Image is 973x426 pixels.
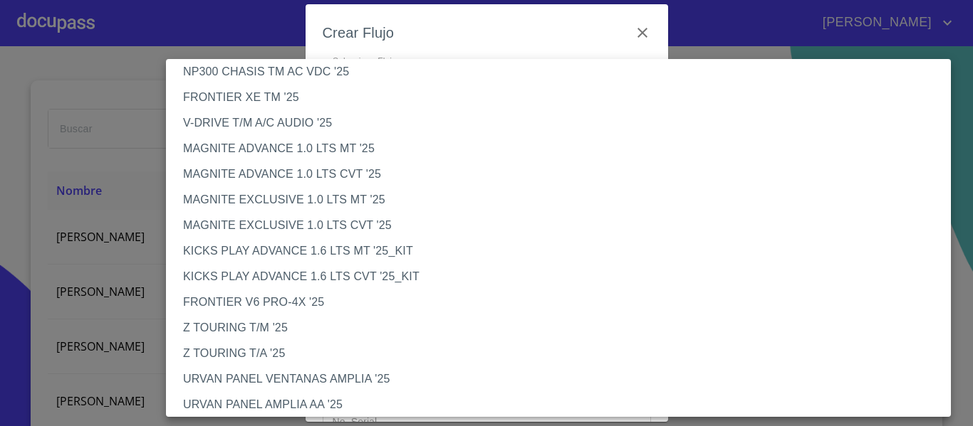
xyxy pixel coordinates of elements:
li: KICKS PLAY ADVANCE 1.6 LTS CVT '25_KIT [166,264,962,289]
li: NP300 CHASIS TM AC VDC '25 [166,59,962,85]
li: URVAN PANEL AMPLIA AA '25 [166,392,962,417]
li: V-DRIVE T/M A/C AUDIO '25 [166,110,962,136]
li: MAGNITE EXCLUSIVE 1.0 LTS CVT '25 [166,213,962,238]
li: MAGNITE EXCLUSIVE 1.0 LTS MT '25 [166,187,962,213]
li: MAGNITE ADVANCE 1.0 LTS MT '25 [166,136,962,161]
li: Z TOURING T/A '25 [166,341,962,366]
li: MAGNITE ADVANCE 1.0 LTS CVT '25 [166,161,962,187]
li: Z TOURING T/M '25 [166,315,962,341]
li: FRONTIER V6 PRO-4X '25 [166,289,962,315]
li: URVAN PANEL VENTANAS AMPLIA '25 [166,366,962,392]
li: FRONTIER XE TM '25 [166,85,962,110]
li: KICKS PLAY ADVANCE 1.6 LTS MT '25_KIT [166,238,962,264]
